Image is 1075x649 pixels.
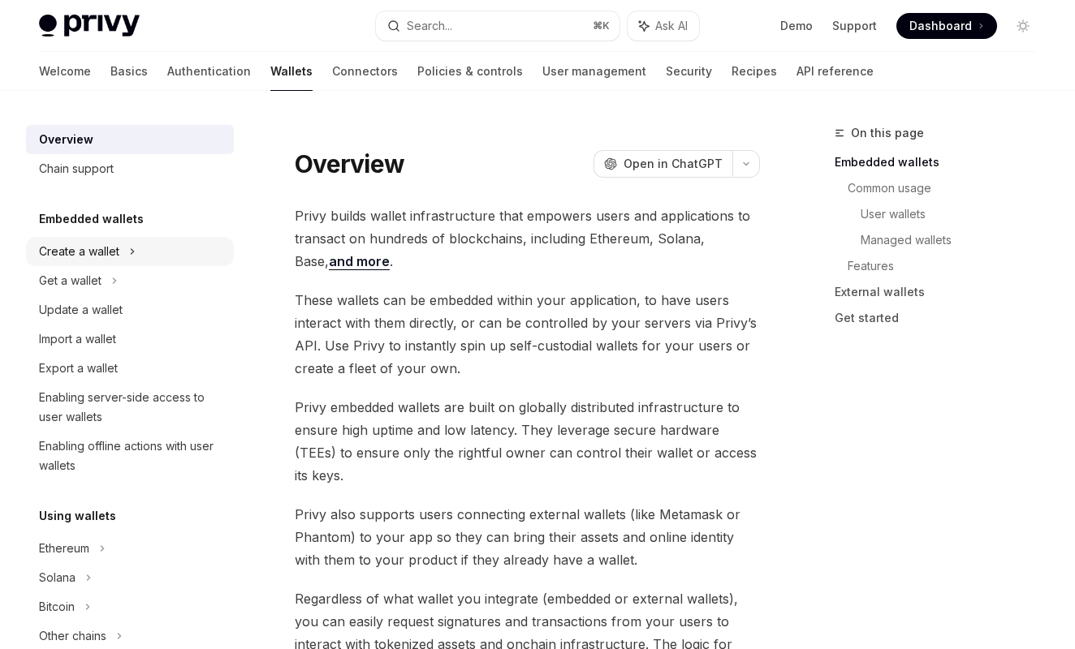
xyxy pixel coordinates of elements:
[295,149,404,178] h1: Overview
[295,204,760,273] span: Privy builds wallet infrastructure that empowers users and applications to transact on hundreds o...
[732,52,777,91] a: Recipes
[39,130,93,149] div: Overview
[594,150,732,178] button: Open in ChatGPT
[896,13,997,39] a: Dashboard
[861,201,1049,227] a: User wallets
[26,432,234,480] a: Enabling offline actions with user wallets
[295,503,760,571] span: Privy also supports users connecting external wallets (like Metamask or Phantom) to your app so t...
[861,227,1049,253] a: Managed wallets
[39,359,118,378] div: Export a wallet
[39,568,76,587] div: Solana
[39,539,89,558] div: Ethereum
[329,253,390,270] a: and more
[39,242,119,261] div: Create a wallet
[26,295,234,324] a: Update a wallet
[39,15,140,37] img: light logo
[542,52,646,91] a: User management
[417,52,523,91] a: Policies & controls
[39,52,91,91] a: Welcome
[851,123,924,143] span: On this page
[39,506,116,526] h5: Using wallets
[909,18,972,34] span: Dashboard
[39,597,75,617] div: Bitcoin
[624,156,723,172] span: Open in ChatGPT
[835,279,1049,305] a: External wallets
[295,289,760,380] span: These wallets can be embedded within your application, to have users interact with them directly,...
[39,436,224,475] div: Enabling offline actions with user wallets
[832,18,877,34] a: Support
[1010,13,1036,39] button: Toggle dark mode
[39,209,144,229] h5: Embedded wallets
[39,159,114,178] div: Chain support
[848,253,1049,279] a: Features
[628,11,699,41] button: Ask AI
[39,329,116,349] div: Import a wallet
[26,354,234,383] a: Export a wallet
[376,11,620,41] button: Search...⌘K
[110,52,148,91] a: Basics
[780,18,813,34] a: Demo
[26,383,234,432] a: Enabling server-side access to user wallets
[39,388,224,427] div: Enabling server-side access to user wallets
[655,18,688,34] span: Ask AI
[835,149,1049,175] a: Embedded wallets
[666,52,712,91] a: Security
[797,52,874,91] a: API reference
[26,154,234,183] a: Chain support
[835,305,1049,331] a: Get started
[270,52,313,91] a: Wallets
[39,300,123,320] div: Update a wallet
[295,396,760,487] span: Privy embedded wallets are built on globally distributed infrastructure to ensure high uptime and...
[39,626,106,646] div: Other chains
[332,52,398,91] a: Connectors
[39,271,101,290] div: Get a wallet
[26,324,234,354] a: Import a wallet
[26,125,234,154] a: Overview
[167,52,251,91] a: Authentication
[593,19,610,32] span: ⌘ K
[848,175,1049,201] a: Common usage
[407,16,452,36] div: Search...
